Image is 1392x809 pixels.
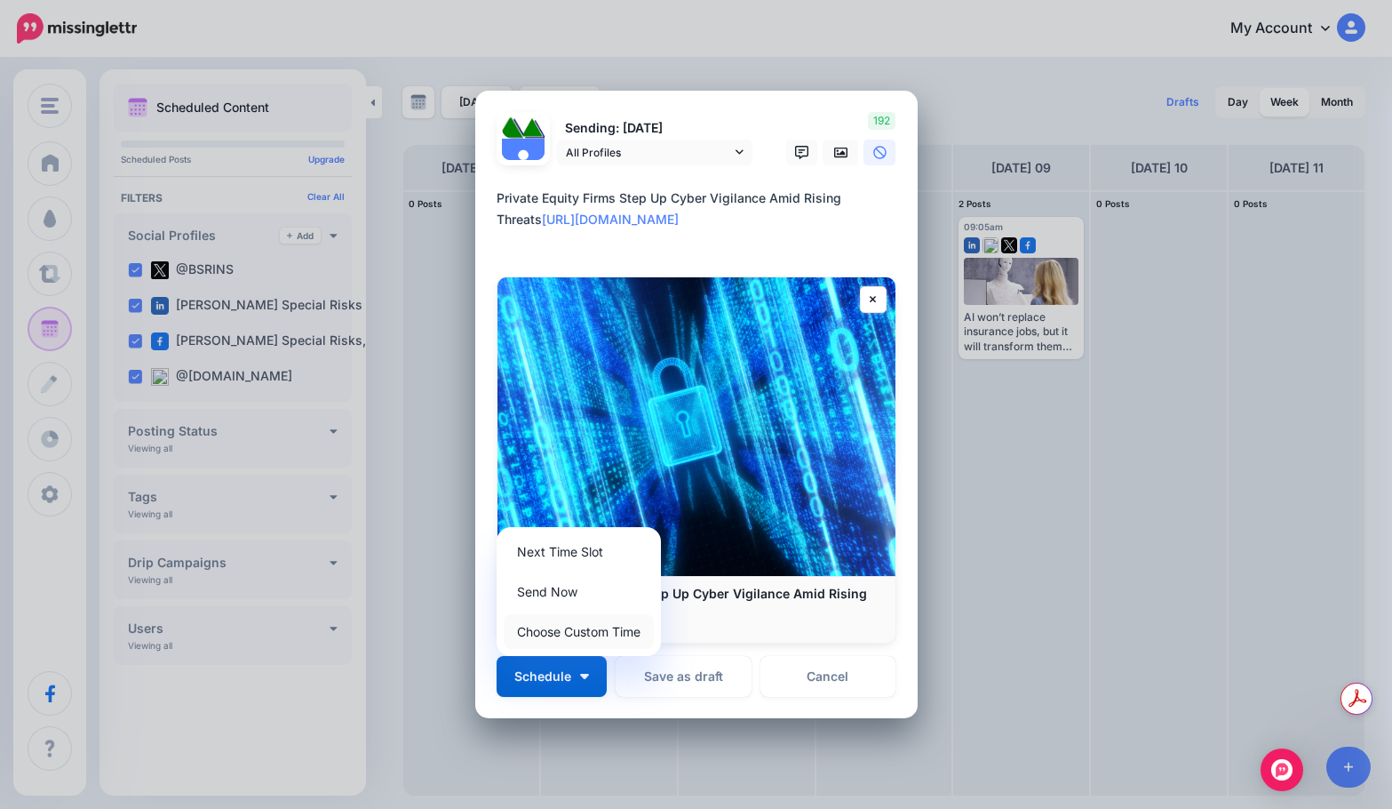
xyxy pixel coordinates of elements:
[616,656,752,697] button: Save as draft
[497,527,661,656] div: Schedule
[868,112,895,130] span: 192
[504,574,654,609] a: Send Now
[515,618,878,634] p: [DOMAIN_NAME]
[514,670,571,683] span: Schedule
[580,674,589,679] img: arrow-down-white.png
[515,586,867,617] b: Private Equity Firms Step Up Cyber Vigilance Amid Rising Threats
[557,140,752,165] a: All Profiles
[557,118,752,139] p: Sending: [DATE]
[504,534,654,569] a: Next Time Slot
[760,656,896,697] a: Cancel
[504,614,654,649] a: Choose Custom Time
[497,656,607,697] button: Schedule
[566,143,731,162] span: All Profiles
[502,117,523,139] img: 379531_475505335829751_837246864_n-bsa122537.jpg
[1261,749,1303,791] div: Open Intercom Messenger
[497,277,895,576] img: Private Equity Firms Step Up Cyber Vigilance Amid Rising Threats
[497,188,905,230] div: Private Equity Firms Step Up Cyber Vigilance Amid Rising Threats
[523,117,545,139] img: 1Q3z5d12-75797.jpg
[502,139,545,181] img: user_default_image.png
